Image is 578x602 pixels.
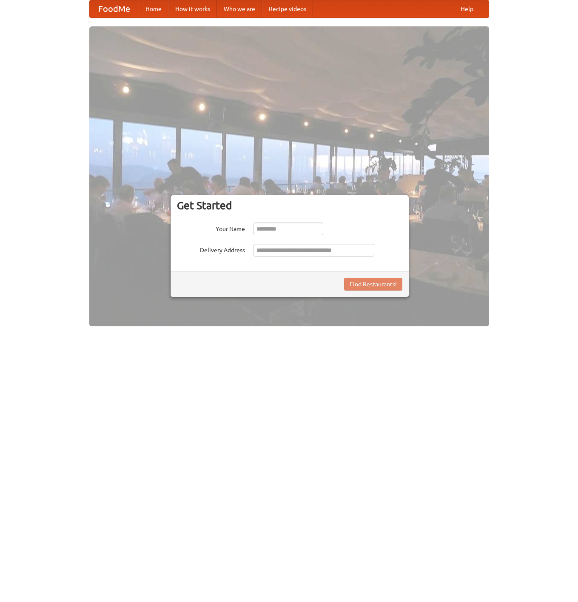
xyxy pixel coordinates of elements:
[454,0,480,17] a: Help
[90,0,139,17] a: FoodMe
[344,278,402,291] button: Find Restaurants!
[168,0,217,17] a: How it works
[177,199,402,212] h3: Get Started
[217,0,262,17] a: Who we are
[262,0,313,17] a: Recipe videos
[177,223,245,233] label: Your Name
[139,0,168,17] a: Home
[177,244,245,254] label: Delivery Address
